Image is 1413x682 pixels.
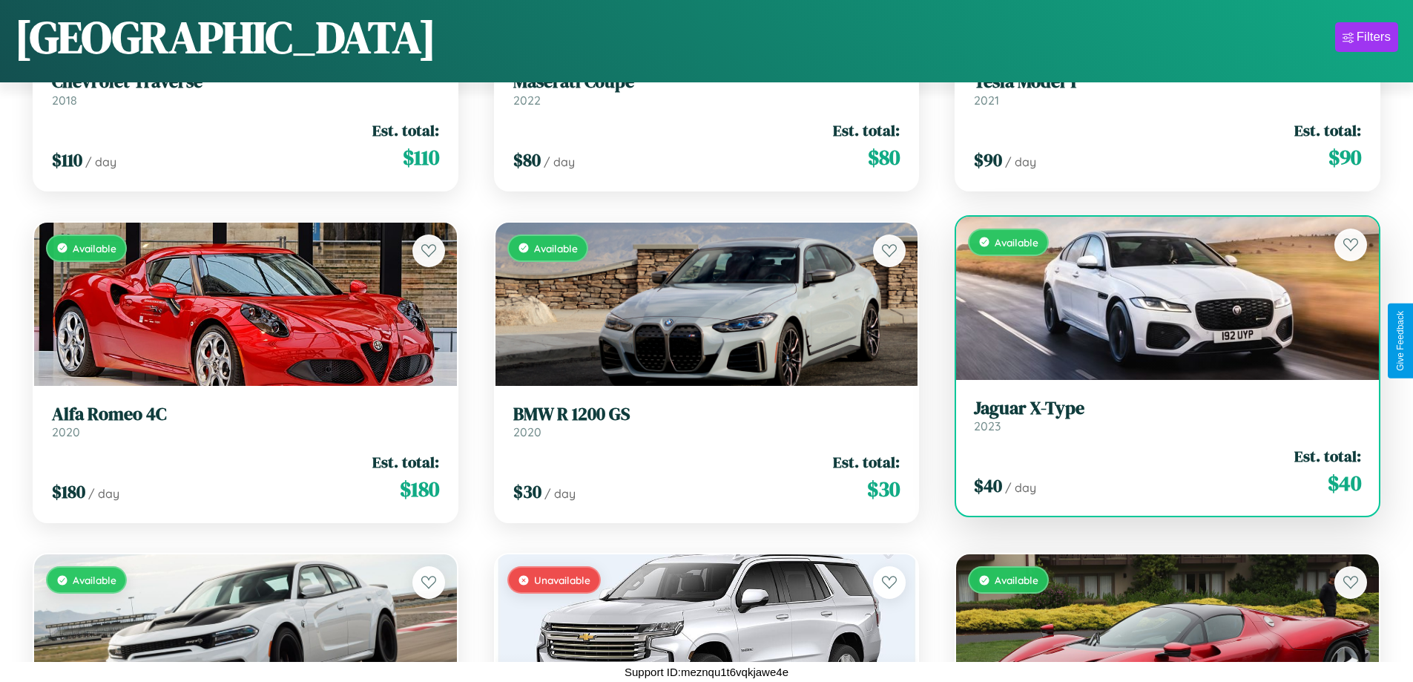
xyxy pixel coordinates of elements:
div: Filters [1357,30,1391,45]
span: $ 40 [1328,468,1361,498]
span: $ 80 [513,148,541,172]
span: / day [1005,154,1036,169]
h3: BMW R 1200 GS [513,404,900,425]
span: $ 40 [974,473,1002,498]
span: / day [88,486,119,501]
h3: Maserati Coupe [513,71,900,93]
span: 2018 [52,93,77,108]
a: BMW R 1200 GS2020 [513,404,900,440]
h3: Jaguar X-Type [974,398,1361,419]
span: / day [1005,480,1036,495]
span: Available [73,574,116,586]
span: $ 90 [1328,142,1361,172]
span: 2021 [974,93,999,108]
span: Est. total: [372,119,439,141]
h3: Alfa Romeo 4C [52,404,439,425]
span: / day [85,154,116,169]
span: Available [73,242,116,255]
p: Support ID: meznqu1t6vqkjawe4e [625,662,788,682]
span: Est. total: [833,119,900,141]
div: Give Feedback [1395,311,1406,371]
span: $ 90 [974,148,1002,172]
span: $ 80 [868,142,900,172]
h3: Chevrolet Traverse [52,71,439,93]
button: Filters [1335,22,1398,52]
span: Available [995,574,1038,586]
span: $ 30 [867,474,900,504]
span: $ 180 [52,479,85,504]
a: Maserati Coupe2022 [513,71,900,108]
span: Est. total: [1294,119,1361,141]
a: Tesla Model Y2021 [974,71,1361,108]
span: 2022 [513,93,541,108]
span: 2020 [52,424,80,439]
span: 2020 [513,424,541,439]
a: Jaguar X-Type2023 [974,398,1361,434]
span: / day [544,154,575,169]
span: $ 30 [513,479,541,504]
span: $ 110 [52,148,82,172]
span: Est. total: [833,451,900,473]
span: Available [995,236,1038,249]
span: $ 180 [400,474,439,504]
span: $ 110 [403,142,439,172]
a: Alfa Romeo 4C2020 [52,404,439,440]
span: Unavailable [534,574,590,586]
span: Available [534,242,578,255]
span: / day [544,486,576,501]
span: Est. total: [372,451,439,473]
h1: [GEOGRAPHIC_DATA] [15,7,436,68]
h3: Tesla Model Y [974,71,1361,93]
span: 2023 [974,419,1001,433]
a: Chevrolet Traverse2018 [52,71,439,108]
span: Est. total: [1294,445,1361,467]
